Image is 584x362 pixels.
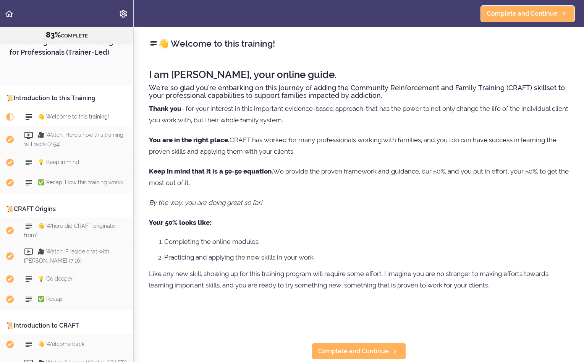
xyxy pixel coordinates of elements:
span: Complete and Continue [487,9,558,18]
strong: You are in the right place. [149,136,230,144]
a: Complete and Continue [312,343,406,360]
h4: We're so glad you're embarking on this journey of adding the Community Reinforcement and Family T... [149,84,569,99]
span: ✅ Recap [38,296,62,302]
h2: I am [PERSON_NAME], your online guide. [149,69,569,80]
p: CRAFT has worked for many professionals working with families, and you too can have success in le... [149,134,569,157]
strong: Keep in mind that it is a 50-50 equation. [149,167,273,175]
p: Like any new skill, showing up for this training program will require some effort. I imagine you ... [149,268,569,291]
strong: Thank you [149,105,181,112]
span: Complete and Continue [318,347,389,356]
span: 🎥 Watch: Here's how this training will work (7:54) [24,132,123,147]
span: 💡 Go deeper [38,276,73,282]
span: 🎥 Watch: Fireside chat with [PERSON_NAME] (7:16) [24,248,109,263]
svg: Back to course curriculum [5,9,14,18]
strong: Your 50% looks like: [149,219,211,226]
svg: Settings Menu [119,9,128,18]
a: Complete and Continue [480,5,575,22]
span: 👋 Welcome to this training! [38,114,109,120]
em: By the way, you are doing great so far! [149,199,262,206]
li: Practicing and applying the new skills in your work. [164,252,569,262]
span: 💡 Keep in mind [38,159,79,165]
p: - for your interest in this important evidence-based approach, that has the power to not only cha... [149,103,569,126]
h2: 👋 Welcome to this training! [149,37,569,50]
div: COMPLETE [10,30,124,40]
span: 83% [46,30,61,39]
span: 👋 Where did CRAFT originate from? [24,223,115,238]
li: Completing the online modules [164,237,569,247]
p: We provide the proven framework and guidance, our 50%, and you put in effort, your 50%, to get th... [149,166,569,188]
span: ✅ Recap: How this training works [38,179,123,185]
span: 👋 Welcome back! [38,341,86,347]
